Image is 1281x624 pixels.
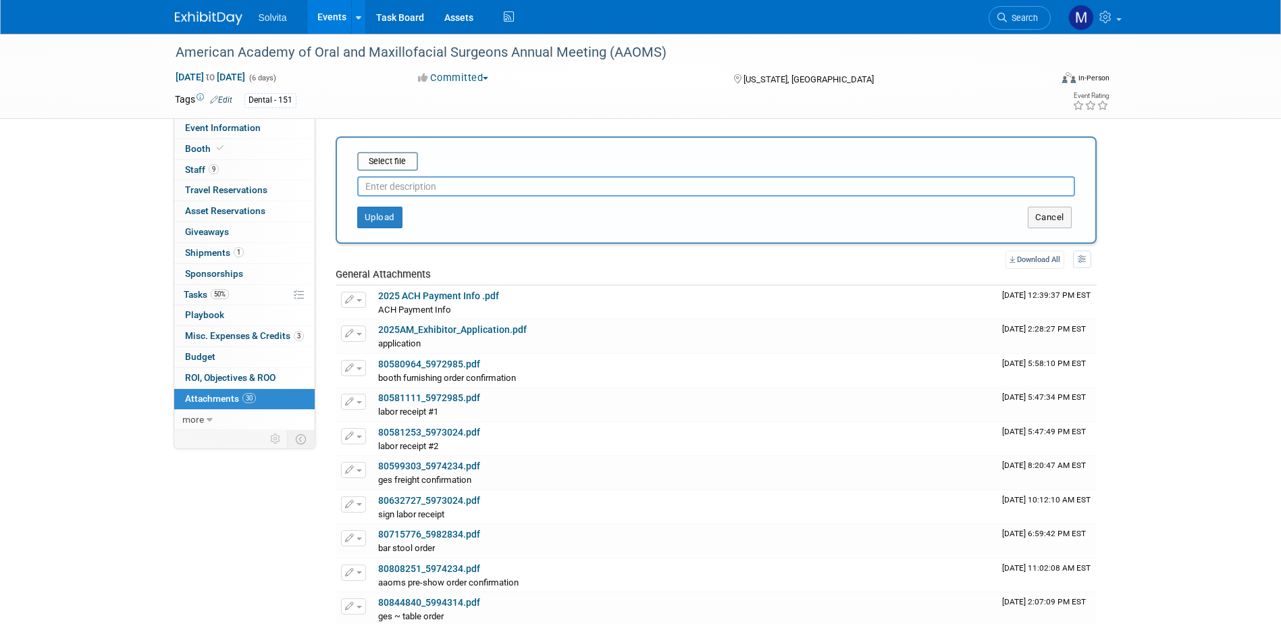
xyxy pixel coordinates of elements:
span: Tasks [184,289,229,300]
span: 1 [234,247,244,257]
span: Solvita [259,12,287,23]
span: Booth [185,143,226,154]
span: Event Information [185,122,261,133]
td: Upload Timestamp [997,422,1097,456]
span: to [204,72,217,82]
a: 80632727_5973024.pdf [378,495,480,506]
i: Booth reservation complete [217,145,224,152]
button: Cancel [1028,207,1072,228]
a: 2025 ACH Payment Info .pdf [378,290,499,301]
div: Event Rating [1072,93,1109,99]
td: Upload Timestamp [997,456,1097,490]
span: Staff [185,164,219,175]
span: Playbook [185,309,224,320]
span: [US_STATE], [GEOGRAPHIC_DATA] [743,74,874,84]
span: Upload Timestamp [1002,461,1086,470]
span: Sponsorships [185,268,243,279]
span: more [182,414,204,425]
a: 80715776_5982834.pdf [378,529,480,540]
button: Committed [413,71,494,85]
td: Upload Timestamp [997,388,1097,421]
span: 30 [242,393,256,403]
a: Attachments30 [174,389,315,409]
div: Event Format [971,70,1110,90]
span: Misc. Expenses & Credits [185,330,304,341]
span: Search [1007,13,1038,23]
span: [DATE] [DATE] [175,71,246,83]
a: 80844840_5994314.pdf [378,597,480,608]
a: Shipments1 [174,243,315,263]
a: ROI, Objectives & ROO [174,368,315,388]
span: ACH Payment Info [378,305,451,315]
img: Format-Inperson.png [1062,72,1076,83]
a: Giveaways [174,222,315,242]
span: application [378,338,421,348]
span: 50% [211,289,229,299]
a: 80581253_5973024.pdf [378,427,480,438]
span: Upload Timestamp [1002,495,1091,504]
a: Download All [1005,251,1064,269]
input: Enter description [357,176,1075,197]
div: American Academy of Oral and Maxillofacial Surgeons Annual Meeting (AAOMS) [171,41,1030,65]
span: sign labor receipt [378,509,444,519]
span: ROI, Objectives & ROO [185,372,276,383]
td: Upload Timestamp [997,490,1097,524]
span: Travel Reservations [185,184,267,195]
a: 80580964_5972985.pdf [378,359,480,369]
a: Misc. Expenses & Credits3 [174,326,315,346]
span: Budget [185,351,215,362]
span: Upload Timestamp [1002,597,1086,606]
span: Shipments [185,247,244,258]
td: Toggle Event Tabs [287,430,315,448]
span: bar stool order [378,543,435,553]
a: Booth [174,139,315,159]
td: Tags [175,93,232,108]
img: ExhibitDay [175,11,242,25]
button: Upload [357,207,402,228]
a: Budget [174,347,315,367]
a: Sponsorships [174,264,315,284]
td: Upload Timestamp [997,319,1097,353]
td: Upload Timestamp [997,524,1097,558]
span: 9 [209,164,219,174]
a: Tasks50% [174,285,315,305]
a: Event Information [174,118,315,138]
span: Upload Timestamp [1002,529,1086,538]
a: Playbook [174,305,315,326]
span: labor receipt #1 [378,407,438,417]
span: General Attachments [336,268,431,280]
a: 80808251_5974234.pdf [378,563,480,574]
a: Edit [210,95,232,105]
a: Staff9 [174,160,315,180]
span: ges freight confirmation [378,475,471,485]
span: Upload Timestamp [1002,324,1086,334]
td: Upload Timestamp [997,286,1097,319]
a: Search [989,6,1051,30]
span: Upload Timestamp [1002,290,1091,300]
div: In-Person [1078,73,1109,83]
td: Personalize Event Tab Strip [264,430,288,448]
a: Asset Reservations [174,201,315,222]
a: 80581111_5972985.pdf [378,392,480,403]
span: labor receipt #2 [378,441,438,451]
span: Upload Timestamp [1002,359,1086,368]
a: 2025AM_Exhibitor_Application.pdf [378,324,527,335]
span: aaoms pre-show order confirmation [378,577,519,588]
a: 80599303_5974234.pdf [378,461,480,471]
span: Upload Timestamp [1002,563,1091,573]
span: booth furnishing order confirmation [378,373,516,383]
a: Travel Reservations [174,180,315,201]
a: more [174,410,315,430]
td: Upload Timestamp [997,354,1097,388]
span: Upload Timestamp [1002,427,1086,436]
div: Dental - 151 [244,93,296,107]
span: Asset Reservations [185,205,265,216]
span: 3 [294,331,304,341]
span: (6 days) [248,74,276,82]
span: Giveaways [185,226,229,237]
span: Upload Timestamp [1002,392,1086,402]
td: Upload Timestamp [997,558,1097,592]
span: ges ~ table order [378,611,444,621]
img: Matthew Burns [1068,5,1094,30]
span: Attachments [185,393,256,404]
